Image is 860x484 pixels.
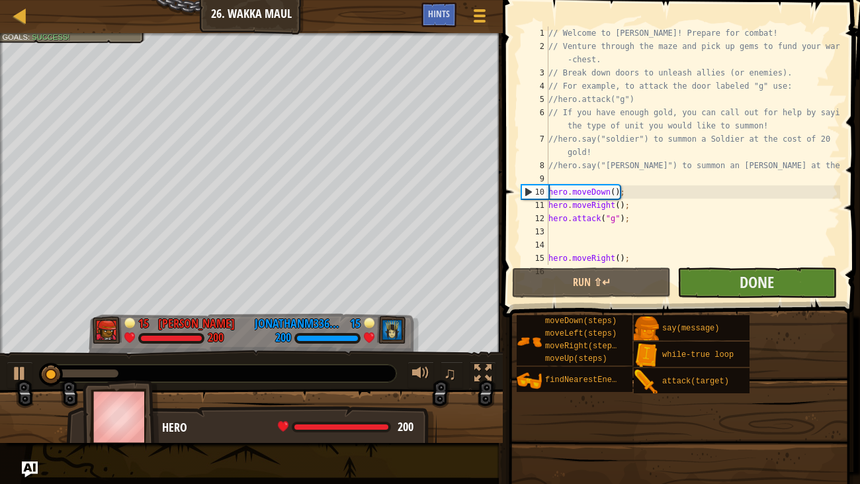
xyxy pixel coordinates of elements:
span: Hints [428,7,450,20]
button: Done [677,267,836,298]
div: 7 [521,132,548,159]
span: Done [740,271,774,293]
span: 200 [398,418,413,435]
div: 15 [138,315,151,327]
img: thang_avatar_frame.png [93,316,122,344]
div: 5 [521,93,548,106]
img: thang_avatar_frame.png [377,316,406,344]
div: 9 [521,172,548,185]
div: 4 [521,79,548,93]
span: while-true loop [662,350,734,360]
div: 8 [521,159,548,172]
div: 11 [521,199,548,212]
div: 15 [347,315,361,327]
div: 1 [521,26,548,40]
span: moveDown(steps) [545,316,617,326]
div: 3 [521,66,548,79]
img: portrait.png [634,369,659,395]
img: portrait.png [517,329,542,354]
button: Run ⇧↵ [512,267,671,298]
div: 10 [522,185,548,199]
div: health: 200 / 200 (+0.13/s) [278,421,413,433]
img: portrait.png [634,316,659,342]
img: portrait.png [634,343,659,368]
div: JonathanM33618554 [255,315,341,332]
span: say(message) [662,324,719,333]
span: findNearestEnemy() [545,375,631,385]
div: 200 [275,332,291,344]
div: [PERSON_NAME] [158,315,235,332]
button: Ctrl + P: Play [7,362,33,389]
span: ♫ [443,363,456,383]
span: Goals [2,32,28,41]
button: Toggle fullscreen [470,362,496,389]
button: ♫ [441,362,463,389]
div: 14 [521,238,548,252]
div: 6 [521,106,548,132]
div: 13 [521,225,548,238]
span: moveLeft(steps) [545,329,617,338]
button: Adjust volume [408,362,434,389]
span: moveUp(steps) [545,354,607,363]
div: 12 [521,212,548,225]
button: Show game menu [463,3,496,34]
div: 15 [521,252,548,265]
div: 16 [521,265,548,278]
button: Ask AI [22,461,38,477]
span: : [28,32,32,41]
div: 200 [208,332,224,344]
div: Hero [162,419,423,436]
img: thang_avatar_frame.png [83,380,159,454]
div: 2 [521,40,548,66]
span: moveRight(steps) [545,342,621,351]
span: Success! [32,32,69,41]
span: attack(target) [662,377,729,386]
img: portrait.png [517,368,542,393]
